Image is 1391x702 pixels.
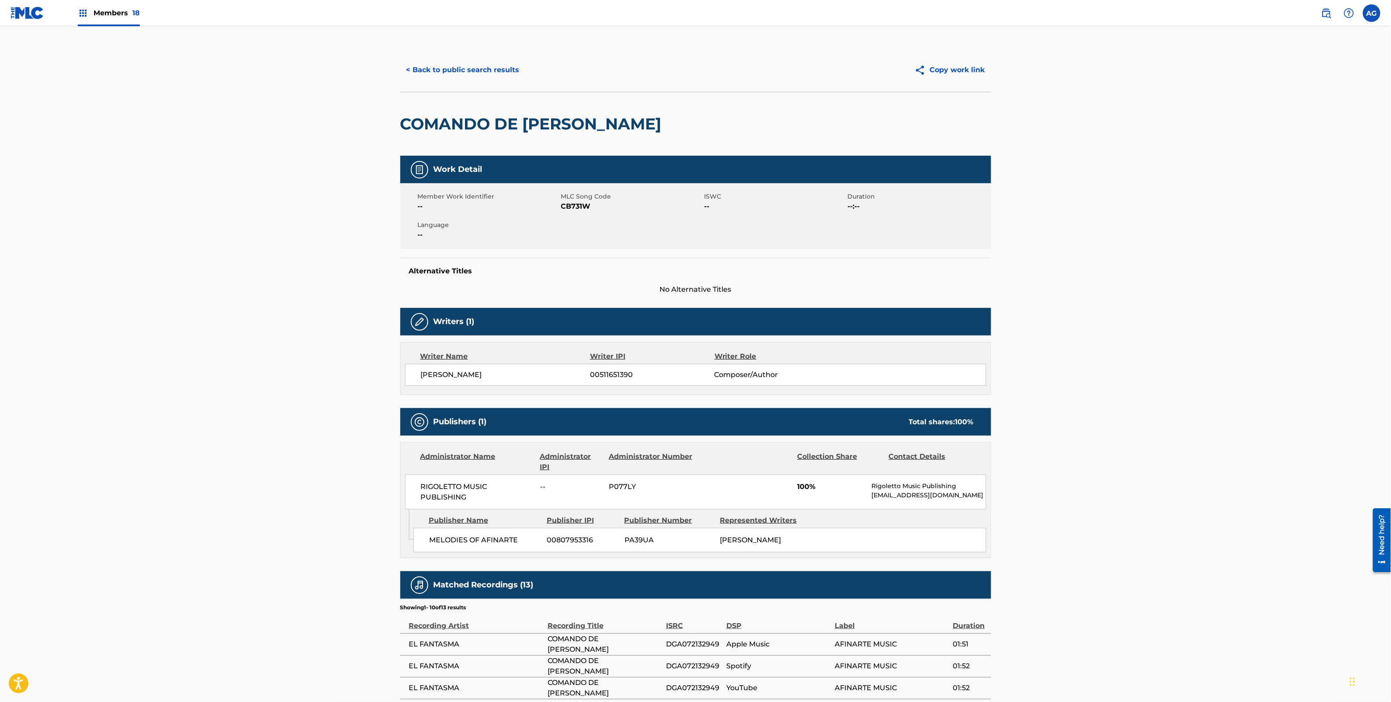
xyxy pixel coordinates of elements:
[797,482,865,492] span: 100%
[10,7,44,19] img: MLC Logo
[609,482,694,492] span: P077LY
[666,661,722,671] span: DGA072132949
[547,515,618,526] div: Publisher IPI
[429,535,541,545] span: MELODIES OF AFINARTE
[955,418,974,426] span: 100 %
[953,611,987,631] div: Duration
[1318,4,1335,22] a: Public Search
[1321,8,1332,18] img: search
[547,535,618,545] span: 00807953316
[400,114,666,134] h2: COMANDO DE [PERSON_NAME]
[434,164,482,175] h5: Work Detail
[400,604,466,611] p: Showing 1 - 10 of 13 results
[666,611,722,631] div: ISRC
[909,417,974,427] div: Total shares:
[720,515,809,526] div: Represented Writers
[434,417,487,427] h5: Publishers (1)
[548,634,662,655] span: COMANDO DE [PERSON_NAME]
[848,192,989,201] span: Duration
[548,656,662,677] span: COMANDO DE [PERSON_NAME]
[434,317,475,327] h5: Writers (1)
[590,370,714,380] span: 00511651390
[1344,8,1354,18] img: help
[540,451,602,472] div: Administrator IPI
[704,192,846,201] span: ISWC
[835,611,948,631] div: Label
[548,611,662,631] div: Recording Title
[414,417,425,427] img: Publishers
[715,370,828,380] span: Composer/Author
[561,192,702,201] span: MLC Song Code
[666,683,722,693] span: DGA072132949
[871,491,985,500] p: [EMAIL_ADDRESS][DOMAIN_NAME]
[915,65,930,76] img: Copy work link
[421,482,534,503] span: RIGOLETTO MUSIC PUBLISHING
[409,611,544,631] div: Recording Artist
[726,611,830,631] div: DSP
[418,201,559,212] span: --
[400,59,526,81] button: < Back to public search results
[835,683,948,693] span: AFINARTE MUSIC
[400,284,991,295] span: No Alternative Titles
[418,220,559,230] span: Language
[1350,669,1355,695] div: Drag
[624,515,714,526] div: Publisher Number
[132,9,140,17] span: 18
[409,639,544,650] span: EL FANTASMA
[909,59,991,81] button: Copy work link
[726,683,830,693] span: YouTube
[409,267,982,276] h5: Alternative Titles
[889,451,974,472] div: Contact Details
[704,201,846,212] span: --
[609,451,694,472] div: Administrator Number
[715,351,828,362] div: Writer Role
[1347,660,1391,702] iframe: Chat Widget
[409,661,544,671] span: EL FANTASMA
[835,639,948,650] span: AFINARTE MUSIC
[590,351,715,362] div: Writer IPI
[420,351,590,362] div: Writer Name
[78,8,88,18] img: Top Rightsholders
[414,164,425,175] img: Work Detail
[414,317,425,327] img: Writers
[953,661,987,671] span: 01:52
[421,370,590,380] span: [PERSON_NAME]
[797,451,882,472] div: Collection Share
[540,482,602,492] span: --
[871,482,985,491] p: Rigoletto Music Publishing
[420,451,534,472] div: Administrator Name
[1340,4,1358,22] div: Help
[666,639,722,650] span: DGA072132949
[835,661,948,671] span: AFINARTE MUSIC
[624,535,714,545] span: PA39UA
[548,678,662,699] span: COMANDO DE [PERSON_NAME]
[720,536,781,544] span: [PERSON_NAME]
[429,515,540,526] div: Publisher Name
[561,201,702,212] span: CB731W
[418,230,559,240] span: --
[434,580,534,590] h5: Matched Recordings (13)
[848,201,989,212] span: --:--
[726,661,830,671] span: Spotify
[726,639,830,650] span: Apple Music
[418,192,559,201] span: Member Work Identifier
[953,639,987,650] span: 01:51
[1367,505,1391,576] iframe: Resource Center
[409,683,544,693] span: EL FANTASMA
[414,580,425,590] img: Matched Recordings
[1363,4,1381,22] div: User Menu
[94,8,140,18] span: Members
[953,683,987,693] span: 01:52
